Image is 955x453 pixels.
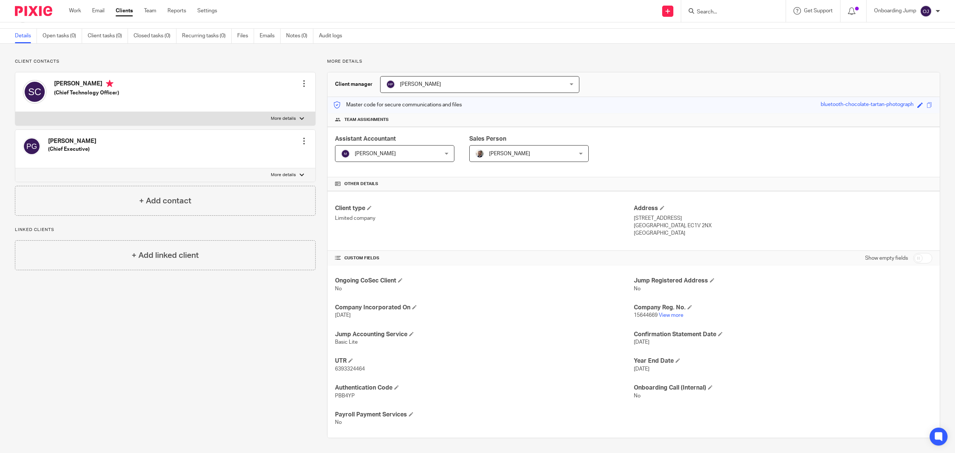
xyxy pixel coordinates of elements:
span: No [634,393,641,399]
span: Get Support [804,8,833,13]
span: PBB4YP [335,393,355,399]
h4: Address [634,204,932,212]
h4: [PERSON_NAME] [54,80,119,89]
img: svg%3E [23,80,47,104]
a: Open tasks (0) [43,29,82,43]
p: [GEOGRAPHIC_DATA], EC1V 2NX [634,222,932,229]
a: Client tasks (0) [88,29,128,43]
h3: Client manager [335,81,373,88]
h4: Jump Accounting Service [335,331,633,338]
a: Clients [116,7,133,15]
h4: + Add linked client [132,250,199,261]
i: Primary [106,80,113,87]
img: svg%3E [23,137,41,155]
h4: Client type [335,204,633,212]
div: bluetooth-chocolate-tartan-photograph [821,101,914,109]
a: Recurring tasks (0) [182,29,232,43]
h4: [PERSON_NAME] [48,137,96,145]
h5: (Chief Technology Officer) [54,89,119,97]
p: Limited company [335,215,633,222]
span: Other details [344,181,378,187]
h5: (Chief Executive) [48,146,96,153]
h4: Year End Date [634,357,932,365]
span: [PERSON_NAME] [400,82,441,87]
span: [PERSON_NAME] [489,151,530,156]
h4: Company Incorporated On [335,304,633,312]
a: Files [237,29,254,43]
p: Linked clients [15,227,316,233]
h4: Company Reg. No. [634,304,932,312]
img: svg%3E [386,80,395,89]
a: Details [15,29,37,43]
h4: Onboarding Call (Internal) [634,384,932,392]
span: [DATE] [634,366,649,372]
p: More details [271,172,296,178]
p: Master code for secure communications and files [333,101,462,109]
p: [STREET_ADDRESS] [634,215,932,222]
h4: Jump Registered Address [634,277,932,285]
input: Search [696,9,763,16]
img: Pixie [15,6,52,16]
p: More details [327,59,940,65]
p: More details [271,116,296,122]
p: Onboarding Jump [874,7,916,15]
span: No [335,286,342,291]
a: Work [69,7,81,15]
span: [DATE] [634,340,649,345]
a: Closed tasks (0) [134,29,176,43]
span: 6393324464 [335,366,365,372]
h4: CUSTOM FIELDS [335,255,633,261]
a: View more [659,313,683,318]
span: No [634,286,641,291]
span: Basic Lite [335,340,358,345]
span: No [335,420,342,425]
span: [DATE] [335,313,351,318]
span: [PERSON_NAME] [355,151,396,156]
span: 15644669 [634,313,658,318]
h4: Authentication Code [335,384,633,392]
h4: Payroll Payment Services [335,411,633,419]
p: [GEOGRAPHIC_DATA] [634,229,932,237]
a: Reports [167,7,186,15]
h4: Ongoing CoSec Client [335,277,633,285]
h4: Confirmation Statement Date [634,331,932,338]
h4: + Add contact [139,195,191,207]
span: Team assignments [344,117,389,123]
a: Audit logs [319,29,348,43]
label: Show empty fields [865,254,908,262]
span: Sales Person [469,136,506,142]
span: Assistant Accountant [335,136,396,142]
a: Email [92,7,104,15]
a: Notes (0) [286,29,313,43]
img: Matt%20Circle.png [475,149,484,158]
p: Client contacts [15,59,316,65]
a: Settings [197,7,217,15]
a: Emails [260,29,281,43]
a: Team [144,7,156,15]
img: svg%3E [920,5,932,17]
img: svg%3E [341,149,350,158]
h4: UTR [335,357,633,365]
